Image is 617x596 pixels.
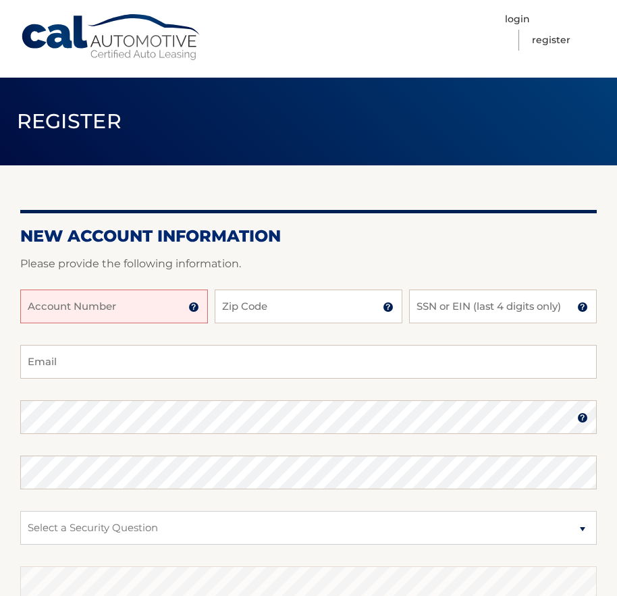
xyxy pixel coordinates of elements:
[505,9,530,30] a: Login
[409,290,597,323] input: SSN or EIN (last 4 digits only)
[532,30,570,51] a: Register
[215,290,402,323] input: Zip Code
[20,13,203,61] a: Cal Automotive
[20,290,208,323] input: Account Number
[17,109,122,134] span: Register
[20,345,597,379] input: Email
[20,254,597,273] p: Please provide the following information.
[20,226,597,246] h2: New Account Information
